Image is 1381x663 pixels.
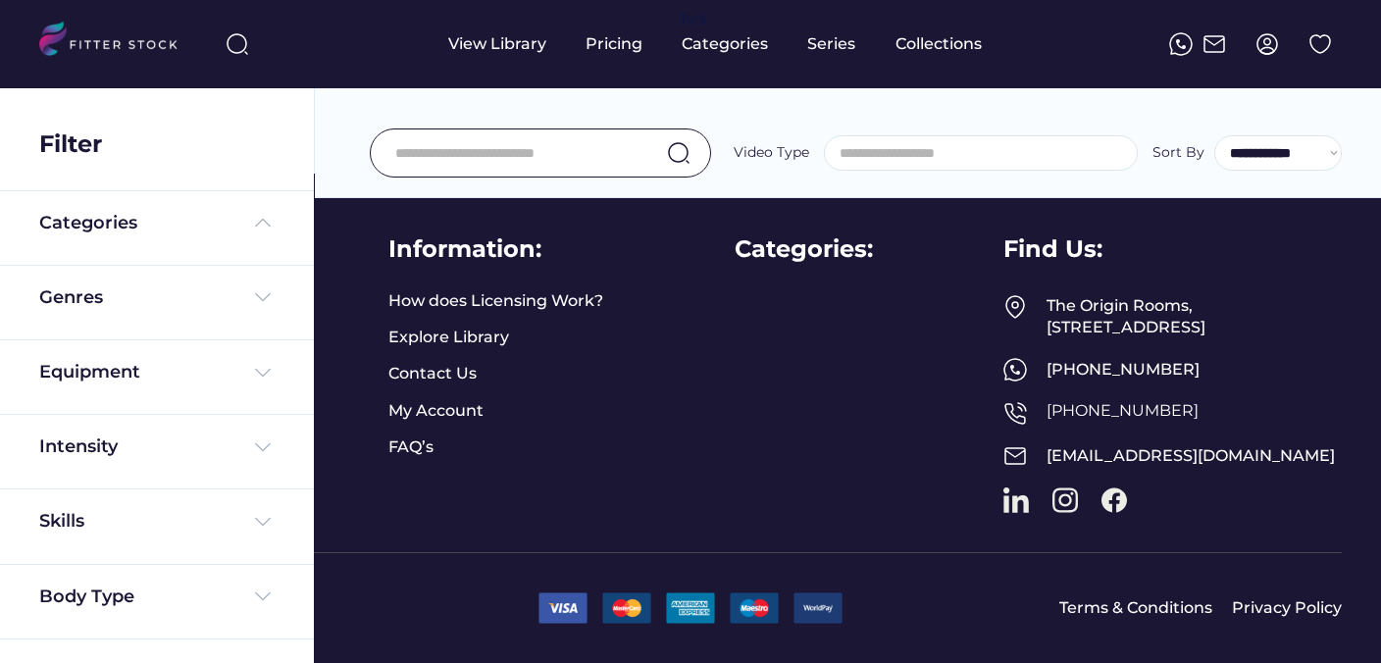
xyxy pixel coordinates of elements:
[251,211,275,234] img: Frame%20%285%29.svg
[807,33,856,55] div: Series
[388,232,541,266] div: Information:
[388,400,484,422] a: My Account
[39,509,88,534] div: Skills
[39,585,134,609] div: Body Type
[682,10,707,29] div: fvck
[251,361,275,384] img: Frame%20%284%29.svg
[251,285,275,309] img: Frame%20%284%29.svg
[1255,32,1279,56] img: profile-circle.svg
[895,33,982,55] div: Collections
[793,592,843,623] img: 9.png
[586,33,642,55] div: Pricing
[39,211,137,235] div: Categories
[1003,295,1027,319] img: Frame%2049.svg
[735,232,873,266] div: Categories:
[251,435,275,459] img: Frame%20%284%29.svg
[667,141,690,165] img: search-normal.svg
[388,436,437,458] a: FAQ’s
[1003,232,1102,266] div: Find Us:
[388,290,603,312] a: How does Licensing Work?
[226,32,249,56] img: search-normal%203.svg
[682,33,768,55] div: Categories
[39,360,140,384] div: Equipment
[388,363,477,384] a: Contact Us
[1047,446,1335,465] a: [EMAIL_ADDRESS][DOMAIN_NAME]
[1047,359,1342,381] div: [PHONE_NUMBER]
[1003,444,1027,468] img: Frame%2051.svg
[1059,597,1212,619] a: Terms & Conditions
[1232,597,1342,619] a: Privacy Policy
[666,592,715,623] img: 22.png
[1047,401,1199,420] a: [PHONE_NUMBER]
[448,33,546,55] div: View Library
[1047,295,1342,339] div: The Origin Rooms, [STREET_ADDRESS]
[1003,401,1027,425] img: Frame%2050.svg
[1308,32,1332,56] img: Group%201000002324%20%282%29.svg
[730,592,779,623] img: 3.png
[538,592,588,623] img: 1.png
[1003,358,1027,382] img: meteor-icons_whatsapp%20%281%29.svg
[251,585,275,608] img: Frame%20%284%29.svg
[388,327,509,348] a: Explore Library
[251,510,275,534] img: Frame%20%284%29.svg
[602,592,651,623] img: 2.png
[734,143,809,163] div: Video Type
[39,285,103,310] div: Genres
[39,22,194,62] img: LOGO.svg
[1202,32,1226,56] img: Frame%2051.svg
[1152,143,1204,163] div: Sort By
[39,127,102,161] div: Filter
[1169,32,1193,56] img: meteor-icons_whatsapp%20%281%29.svg
[39,434,118,459] div: Intensity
